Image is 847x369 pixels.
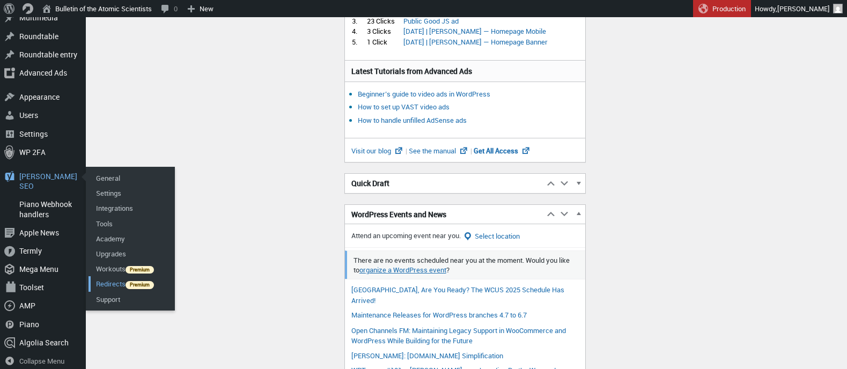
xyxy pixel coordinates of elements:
a: Integrations [89,201,174,216]
div: 1 Click [367,37,403,47]
div: 23 Clicks [367,16,403,26]
div: 4. [352,26,366,36]
a: Public Good JS ad [403,16,459,26]
a: Redirects [89,276,174,291]
a: Workouts [89,261,174,276]
a: Upgrades [89,246,174,261]
button: Select location [462,231,520,242]
span: Attend an upcoming event near you. [351,231,461,240]
a: Tools [89,216,174,231]
div: 3 Clicks [367,26,403,36]
li: There are no events scheduled near you at the moment. Would you like to ? [345,250,586,279]
a: [PERSON_NAME]: [DOMAIN_NAME] Simplification [351,351,503,360]
a: Maintenance Releases for WordPress branches 4.7 to 6.7 [351,310,527,320]
a: Settings [89,186,174,201]
a: Support [89,292,174,307]
span: [PERSON_NAME] [777,4,830,13]
a: [DATE] | [PERSON_NAME] — Homepage Banner [403,37,548,47]
h3: Latest Tutorials from Advanced Ads [351,66,579,77]
a: [GEOGRAPHIC_DATA], Are You Ready? The WCUS 2025 Schedule Has Arrived! [351,285,564,305]
a: Academy [89,231,174,246]
a: organize a WordPress event [359,265,446,275]
a: Beginner’s guide to video ads in WordPress [358,89,490,99]
a: [DATE] | [PERSON_NAME] — Homepage Mobile [403,26,546,36]
span: Quick Draft [351,178,389,189]
div: 3. [352,16,366,26]
a: How to set up VAST video ads [358,102,450,112]
a: Get All Access [474,146,531,156]
h2: WordPress Events and News [345,205,544,224]
a: How to handle unfilled AdSense ads [358,115,467,125]
a: General [89,171,174,186]
a: Open Channels FM: Maintaining Legacy Support in WooCommerce and WordPress While Building for the ... [351,326,566,346]
span: Select location [475,231,520,241]
a: Visit our blog [351,146,409,156]
a: See the manual [409,146,474,156]
div: 5. [352,37,366,47]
